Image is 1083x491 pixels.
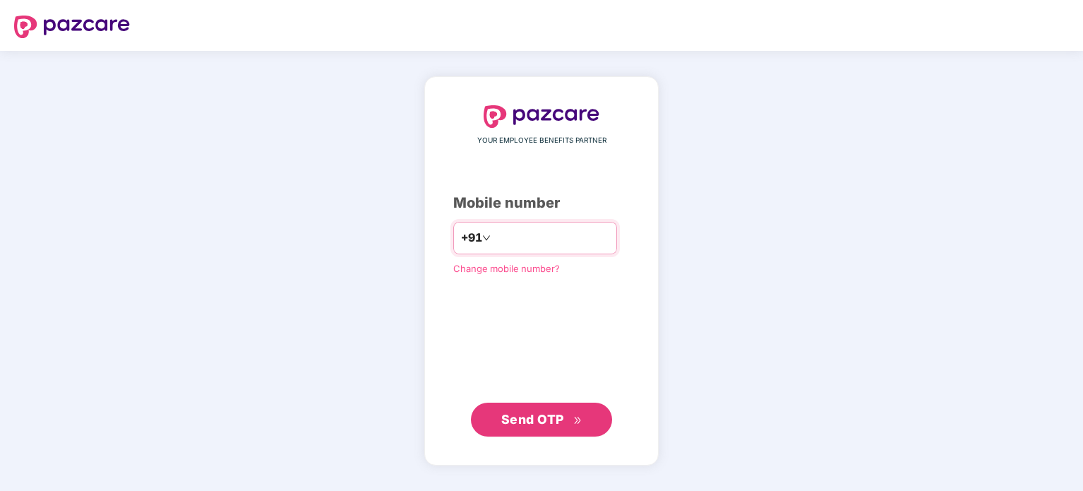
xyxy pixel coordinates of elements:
[471,403,612,437] button: Send OTPdouble-right
[477,135,606,146] span: YOUR EMPLOYEE BENEFITS PARTNER
[14,16,130,38] img: logo
[453,192,630,214] div: Mobile number
[461,229,482,247] span: +91
[573,416,582,425] span: double-right
[484,105,599,128] img: logo
[482,234,491,242] span: down
[453,263,560,274] a: Change mobile number?
[501,412,564,427] span: Send OTP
